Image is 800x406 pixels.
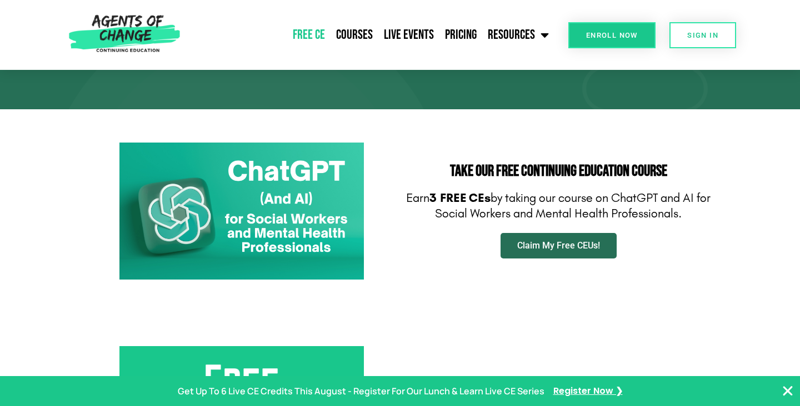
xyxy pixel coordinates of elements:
a: Claim My Free CEUs! [501,233,617,258]
p: Get Up To 6 Live CE Credits This August - Register For Our Lunch & Learn Live CE Series [178,383,544,399]
nav: Menu [185,21,555,49]
a: Free CE [287,21,331,49]
a: Register Now ❯ [553,383,623,399]
a: Courses [331,21,378,49]
a: SIGN IN [669,22,736,48]
span: Enroll Now [586,32,638,39]
span: Claim My Free CEUs! [517,241,600,250]
a: Pricing [439,21,482,49]
span: SIGN IN [687,32,718,39]
a: Enroll Now [568,22,656,48]
b: 3 FREE CEs [429,191,491,205]
h2: Take Our FREE Continuing Education Course [406,164,711,179]
p: Earn by taking our course on ChatGPT and AI for Social Workers and Mental Health Professionals. [406,190,711,222]
a: Live Events [378,21,439,49]
a: Resources [482,21,554,49]
button: Close Banner [781,384,794,398]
